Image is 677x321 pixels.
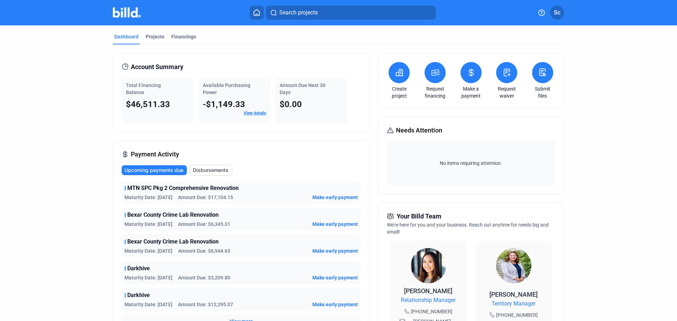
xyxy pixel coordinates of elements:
a: View details [244,111,266,116]
span: Available Purchasing Power [203,82,250,95]
button: Make early payment [312,301,358,308]
button: Make early payment [312,194,358,201]
span: [PHONE_NUMBER] [411,308,452,315]
button: Make early payment [312,274,358,281]
span: Amount Due: $6,944.63 [178,247,230,254]
span: MTN SPC Pkg 2 Comprehensive Renovation [127,184,239,192]
img: Billd Company Logo [113,7,141,18]
span: Amount Due: $12,295.07 [178,301,233,308]
div: Financings [171,33,196,40]
a: Create project [387,85,411,99]
span: Payment Activity [131,149,179,159]
span: Relationship Manager [401,296,456,304]
span: [PERSON_NAME] [404,287,452,295]
button: Disbursements [190,165,232,175]
span: $46,511.33 [126,99,170,109]
span: Disbursements [193,167,228,174]
span: Sc [554,8,560,17]
span: Amount Due Next 30 Days [280,82,325,95]
span: Amount Due: $17,104.15 [178,194,233,201]
img: Territory Manager [496,248,531,283]
span: Your Billd Team [397,211,441,221]
span: Amount Due: $6,345.31 [178,221,230,228]
span: Total Financing Balance [126,82,161,95]
span: Needs Attention [396,125,442,135]
span: -$1,149.33 [203,99,245,109]
a: Make a payment [459,85,483,99]
span: Darkhive [127,264,150,273]
button: Search projects [266,6,436,20]
span: Darkhive [127,291,150,300]
span: [PHONE_NUMBER] [496,311,538,319]
span: $0.00 [280,99,302,109]
a: Submit files [530,85,555,99]
span: Bexar County Crime Lab Renovation [127,237,219,246]
button: Make early payment [312,247,358,254]
span: Maturity Date: [DATE] [124,301,172,308]
span: Amount Due: $3,209.80 [178,274,230,281]
span: [PERSON_NAME] [489,291,538,298]
span: Bexar County Crime Lab Renovation [127,211,219,219]
span: Account Summary [131,62,183,72]
span: Search projects [279,8,318,17]
img: Relationship Manager [411,248,446,283]
span: No items requiring attention. [390,160,552,167]
button: Make early payment [312,221,358,228]
span: Maturity Date: [DATE] [124,274,172,281]
div: Dashboard [114,33,139,40]
div: Projects [146,33,164,40]
span: Maturity Date: [DATE] [124,221,172,228]
span: We're here for you and your business. Reach out anytime for needs big and small! [387,222,549,235]
span: Territory Manager [492,300,536,308]
button: Sc [550,6,564,20]
a: Request waiver [494,85,519,99]
a: Request financing [423,85,447,99]
span: Maturity Date: [DATE] [124,247,172,254]
button: Upcoming payments due [122,165,187,175]
span: Maturity Date: [DATE] [124,194,172,201]
span: Upcoming payments due [124,167,183,174]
